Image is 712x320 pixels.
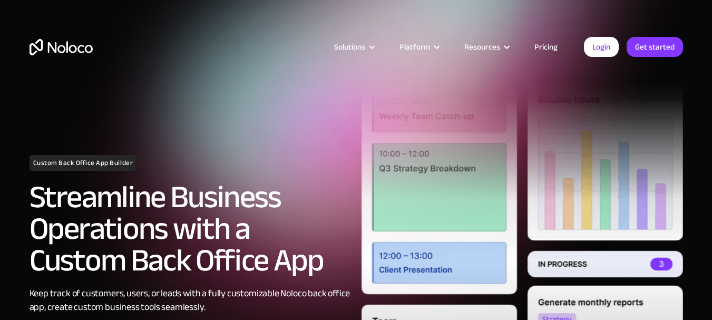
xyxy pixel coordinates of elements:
[386,40,451,54] div: Platform
[334,40,365,54] div: Solutions
[321,40,386,54] div: Solutions
[521,40,571,54] a: Pricing
[30,181,351,276] h2: Streamline Business Operations with a Custom Back Office App
[30,155,137,171] h1: Custom Back Office App Builder
[464,40,500,54] div: Resources
[30,287,351,314] div: Keep track of customers, users, or leads with a fully customizable Noloco back office app, create...
[399,40,430,54] div: Platform
[627,37,683,57] a: Get started
[30,39,93,55] a: home
[584,37,619,57] a: Login
[451,40,521,54] div: Resources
